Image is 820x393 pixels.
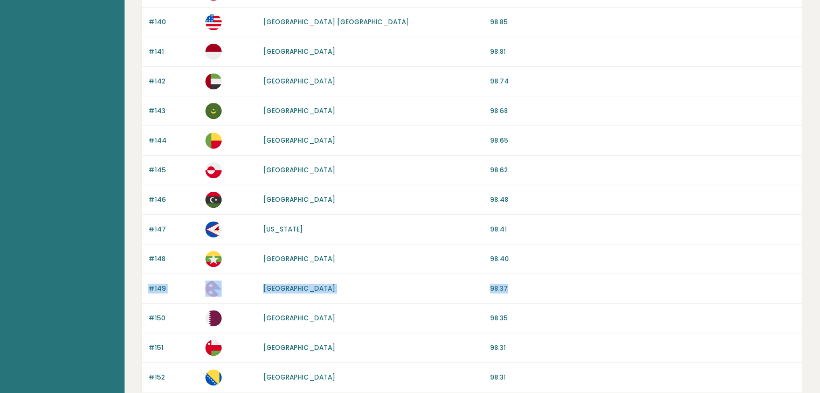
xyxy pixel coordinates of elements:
[148,165,199,175] p: #145
[205,73,222,89] img: ae.svg
[205,251,222,267] img: mm.svg
[205,44,222,60] img: id.svg
[148,17,199,27] p: #140
[148,47,199,57] p: #141
[148,106,199,116] p: #143
[205,340,222,356] img: om.svg
[263,373,335,382] a: [GEOGRAPHIC_DATA]
[263,106,335,115] a: [GEOGRAPHIC_DATA]
[148,76,199,86] p: #142
[148,254,199,264] p: #148
[148,284,199,293] p: #149
[148,343,199,353] p: #151
[148,195,199,205] p: #146
[205,280,222,297] img: np.svg
[263,136,335,145] a: [GEOGRAPHIC_DATA]
[263,313,335,322] a: [GEOGRAPHIC_DATA]
[490,343,796,353] p: 98.31
[263,284,335,293] a: [GEOGRAPHIC_DATA]
[490,76,796,86] p: 98.74
[490,17,796,27] p: 98.85
[490,106,796,116] p: 98.68
[148,313,199,323] p: #150
[263,17,409,26] a: [GEOGRAPHIC_DATA] [GEOGRAPHIC_DATA]
[263,47,335,56] a: [GEOGRAPHIC_DATA]
[263,254,335,263] a: [GEOGRAPHIC_DATA]
[490,136,796,145] p: 98.65
[205,192,222,208] img: ly.svg
[205,132,222,149] img: bj.svg
[148,224,199,234] p: #147
[490,195,796,205] p: 98.48
[148,373,199,382] p: #152
[148,136,199,145] p: #144
[263,195,335,204] a: [GEOGRAPHIC_DATA]
[205,14,222,30] img: um.svg
[490,254,796,264] p: 98.40
[490,313,796,323] p: 98.35
[205,310,222,326] img: qa.svg
[205,369,222,385] img: ba.svg
[490,165,796,175] p: 98.62
[490,47,796,57] p: 98.81
[263,343,335,352] a: [GEOGRAPHIC_DATA]
[490,284,796,293] p: 98.37
[490,224,796,234] p: 98.41
[263,165,335,174] a: [GEOGRAPHIC_DATA]
[490,373,796,382] p: 98.31
[205,162,222,178] img: gl.svg
[205,103,222,119] img: mr.svg
[263,224,303,234] a: [US_STATE]
[205,221,222,237] img: as.svg
[263,76,335,86] a: [GEOGRAPHIC_DATA]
